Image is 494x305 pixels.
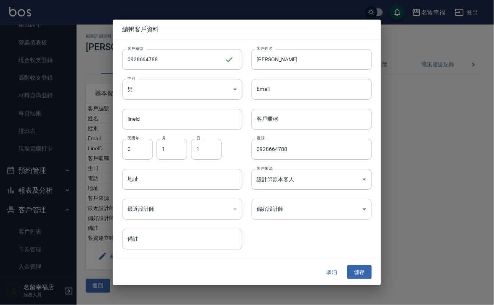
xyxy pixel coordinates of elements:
div: 男 [122,79,242,100]
span: 編輯客戶資料 [122,26,372,33]
label: 電話 [257,136,265,141]
label: 性別 [128,75,136,81]
button: 取消 [320,265,344,279]
label: 日 [196,136,200,141]
label: 月 [162,136,166,141]
label: 民國年 [128,136,139,141]
label: 客戶編號 [128,46,144,51]
button: 儲存 [347,265,372,279]
div: 設計師原本客人 [252,169,372,190]
label: 客戶來源 [257,166,273,171]
label: 客戶姓名 [257,46,273,51]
